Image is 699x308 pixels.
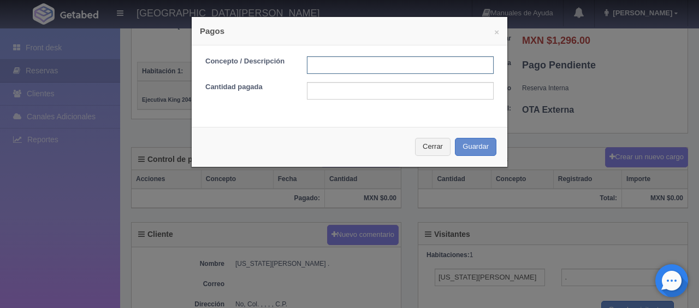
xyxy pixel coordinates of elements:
[455,138,496,156] button: Guardar
[415,138,451,156] button: Cerrar
[197,56,299,67] label: Concepto / Descripción
[494,28,499,36] button: ×
[200,25,499,37] h4: Pagos
[197,82,299,92] label: Cantidad pagada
